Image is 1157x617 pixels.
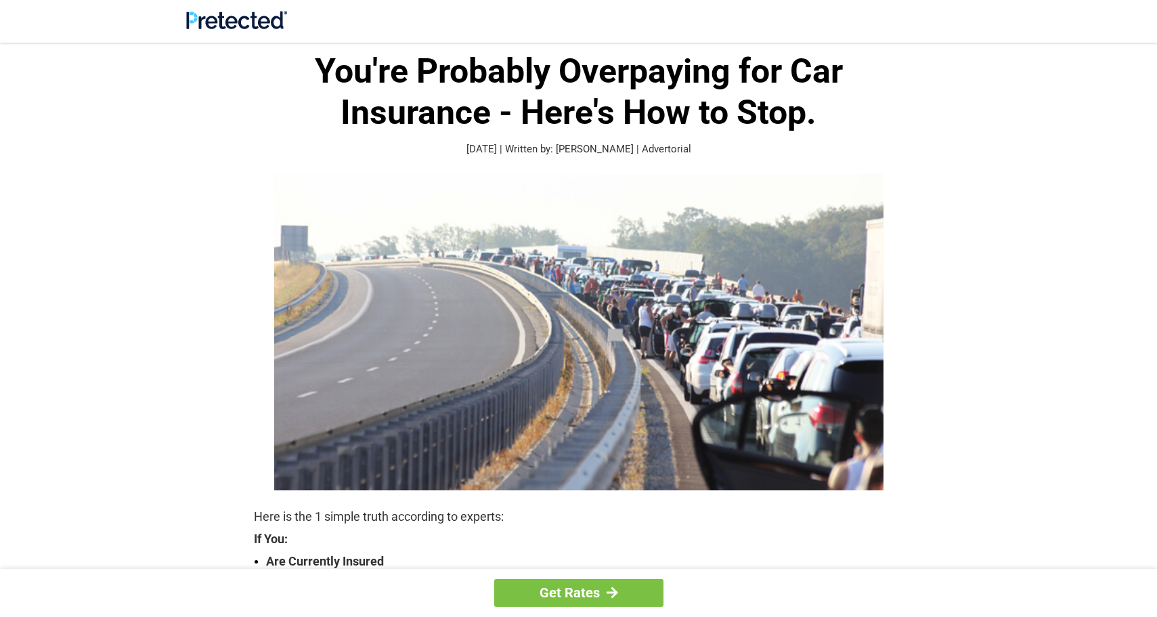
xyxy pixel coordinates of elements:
strong: If You: [254,533,904,545]
p: [DATE] | Written by: [PERSON_NAME] | Advertorial [254,142,904,157]
img: Site Logo [186,11,287,29]
a: Get Rates [494,579,663,607]
p: Here is the 1 simple truth according to experts: [254,507,904,526]
a: Site Logo [186,19,287,32]
h1: You're Probably Overpaying for Car Insurance - Here's How to Stop. [254,51,904,133]
strong: Are Currently Insured [266,552,904,571]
